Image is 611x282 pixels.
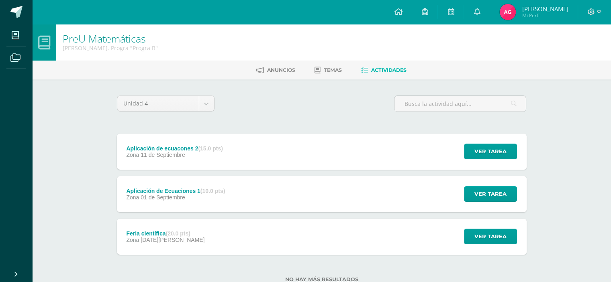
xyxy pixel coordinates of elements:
[464,186,517,202] button: Ver tarea
[141,152,185,158] span: 11 de Septiembre
[126,230,204,237] div: Feria científica
[464,144,517,159] button: Ver tarea
[123,96,193,111] span: Unidad 4
[117,96,214,111] a: Unidad 4
[166,230,190,237] strong: (20.0 pts)
[522,12,568,19] span: Mi Perfil
[256,64,295,77] a: Anuncios
[315,64,342,77] a: Temas
[361,64,407,77] a: Actividades
[267,67,295,73] span: Anuncios
[63,44,158,52] div: Quinto Bach. Progra 'Progra B'
[200,188,225,194] strong: (10.0 pts)
[141,237,204,243] span: [DATE][PERSON_NAME]
[126,145,223,152] div: Aplicación de ecuacones 2
[126,188,225,194] div: Aplicación de Ecuaciones 1
[474,229,507,244] span: Ver tarea
[141,194,185,201] span: 01 de Septiembre
[522,5,568,13] span: [PERSON_NAME]
[464,229,517,244] button: Ver tarea
[371,67,407,73] span: Actividades
[394,96,526,112] input: Busca la actividad aquí...
[474,187,507,201] span: Ver tarea
[198,145,223,152] strong: (15.0 pts)
[126,194,139,201] span: Zona
[126,152,139,158] span: Zona
[63,33,158,44] h1: PreU Matemáticas
[500,4,516,20] img: 09a35472f6d348be82a8272cf48b580f.png
[324,67,342,73] span: Temas
[126,237,139,243] span: Zona
[63,32,146,45] a: PreU Matemáticas
[474,144,507,159] span: Ver tarea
